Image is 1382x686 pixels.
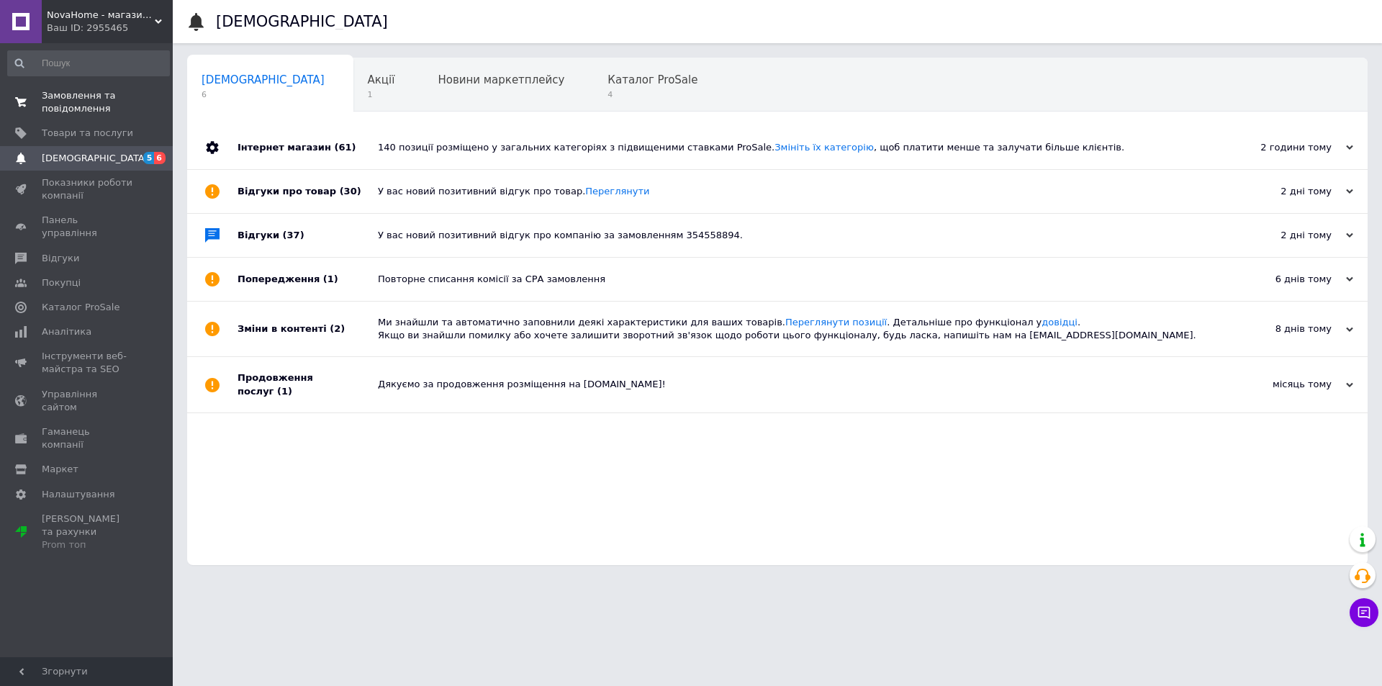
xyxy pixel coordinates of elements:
[238,170,378,213] div: Відгуки про товар
[608,89,697,100] span: 4
[1209,141,1353,154] div: 2 години тому
[42,350,133,376] span: Інструменти веб-майстра та SEO
[47,9,155,22] span: NovaHome - магазин товарів для дому і не тільки
[330,323,345,334] span: (2)
[378,229,1209,242] div: У вас новий позитивний відгук про компанію за замовленням 354558894.
[438,73,564,86] span: Новини маркетплейсу
[42,425,133,451] span: Гаманець компанії
[340,186,361,197] span: (30)
[47,22,173,35] div: Ваш ID: 2955465
[42,89,133,115] span: Замовлення та повідомлення
[42,252,79,265] span: Відгуки
[202,73,325,86] span: [DEMOGRAPHIC_DATA]
[42,513,133,552] span: [PERSON_NAME] та рахунки
[42,325,91,338] span: Аналітика
[42,127,133,140] span: Товари та послуги
[323,274,338,284] span: (1)
[7,50,170,76] input: Пошук
[277,386,292,397] span: (1)
[202,89,325,100] span: 6
[378,273,1209,286] div: Повторне списання комісії за СРА замовлення
[216,13,388,30] h1: [DEMOGRAPHIC_DATA]
[368,73,395,86] span: Акції
[785,317,887,328] a: Переглянути позиції
[238,302,378,356] div: Зміни в контенті
[42,538,133,551] div: Prom топ
[42,276,81,289] span: Покупці
[42,463,78,476] span: Маркет
[42,152,148,165] span: [DEMOGRAPHIC_DATA]
[1209,229,1353,242] div: 2 дні тому
[1209,185,1353,198] div: 2 дні тому
[154,152,166,164] span: 6
[42,301,119,314] span: Каталог ProSale
[42,176,133,202] span: Показники роботи компанії
[42,488,115,501] span: Налаштування
[238,258,378,301] div: Попередження
[378,185,1209,198] div: У вас новий позитивний відгук про товар.
[334,142,356,153] span: (61)
[1042,317,1078,328] a: довідці
[238,214,378,257] div: Відгуки
[238,357,378,412] div: Продовження послуг
[1209,273,1353,286] div: 6 днів тому
[774,142,874,153] a: Змініть їх категорію
[238,126,378,169] div: Інтернет магазин
[378,141,1209,154] div: 140 позиції розміщено у загальних категоріях з підвищеними ставками ProSale. , щоб платити менше ...
[608,73,697,86] span: Каталог ProSale
[378,316,1209,342] div: Ми знайшли та автоматично заповнили деякі характеристики для ваших товарів. . Детальніше про функ...
[42,214,133,240] span: Панель управління
[42,388,133,414] span: Управління сайтом
[378,378,1209,391] div: Дякуємо за продовження розміщення на [DOMAIN_NAME]!
[283,230,304,240] span: (37)
[1209,378,1353,391] div: місяць тому
[368,89,395,100] span: 1
[143,152,155,164] span: 5
[1209,322,1353,335] div: 8 днів тому
[585,186,649,197] a: Переглянути
[1350,598,1378,627] button: Чат з покупцем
